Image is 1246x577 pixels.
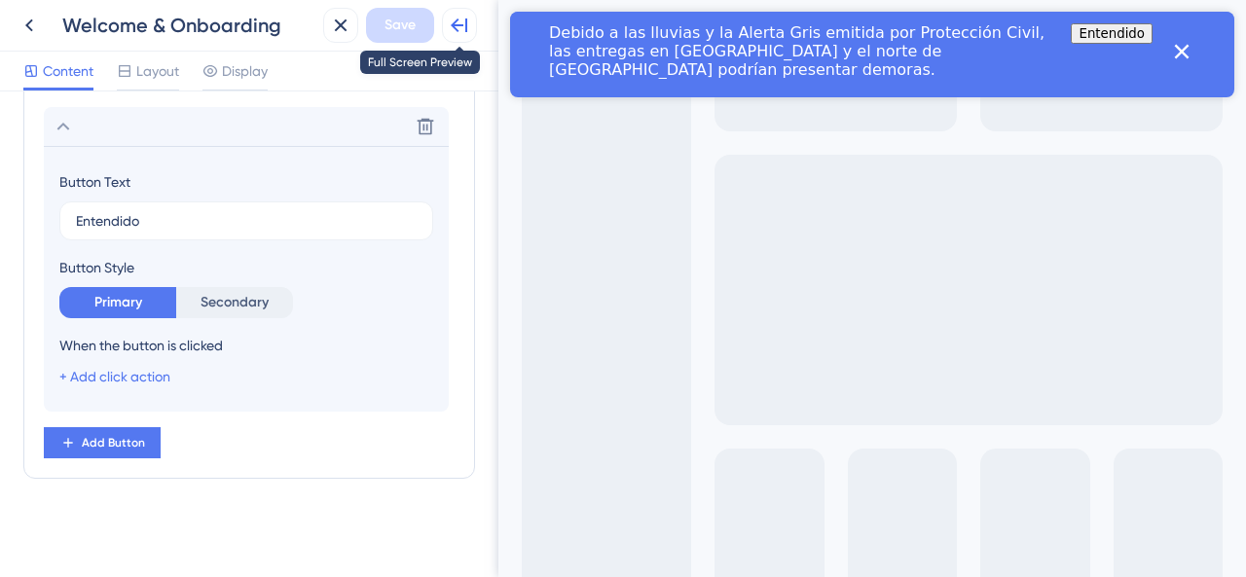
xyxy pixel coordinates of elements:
[43,59,93,83] span: Content
[76,210,417,232] input: Type the value
[59,170,130,194] div: Button Text
[62,12,315,39] div: Welcome & Onboarding
[59,256,433,279] div: Button Style
[136,59,179,83] span: Layout
[176,287,293,318] button: Secondary
[658,26,685,54] button: Close banner
[59,334,433,357] div: When the button is clicked
[561,12,642,32] button: Entendido
[385,14,416,37] span: Save
[59,369,170,384] a: + Add click action
[222,59,268,83] span: Display
[12,12,736,97] iframe: UserGuiding Banner
[39,12,534,67] span: Debido a las lluvias y la Alerta Gris emitida por Protección Civil, las entregas en [GEOGRAPHIC_D...
[59,287,176,318] button: Primary
[366,8,434,43] button: Save
[82,435,145,451] span: Add Button
[44,427,161,458] button: Add Button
